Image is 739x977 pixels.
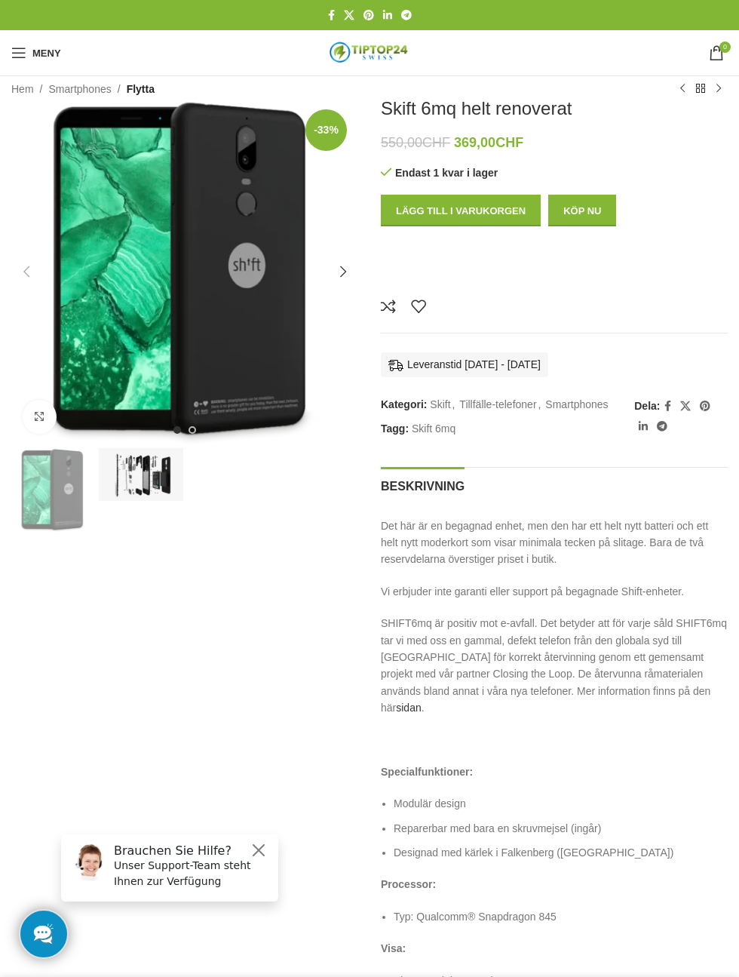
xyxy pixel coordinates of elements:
font: Tagg: [381,422,409,435]
a: 0 [701,38,731,68]
font: . [422,702,425,714]
a: Skift 6mq [412,422,455,435]
font: -33% [314,124,339,136]
li: Gå till bild 2 [189,426,196,434]
font: Dela: [634,400,660,412]
div: 1 / 2 [10,448,97,533]
img: shift_6mq [11,448,96,533]
font: SHIFT6mq är positiv mot e-avfall. Det betyder att för varje såld SHIFT6mq tar vi med oss ​​en gam... [381,617,727,714]
iframe: Säkert ramverk för snabba betalningstransaktioner [378,234,731,276]
font: CHF [495,135,523,150]
p: Unser Support-Team steht Ihnen zur Verfügung [65,35,220,67]
button: Köp nu [548,195,616,226]
font: Skift 6mq helt renoverat [381,98,572,118]
font: CHF [422,135,450,150]
a: Hem [11,81,34,97]
font: Specialfunktioner: [381,766,473,778]
font: 369,00 [454,135,495,150]
a: Facebook Social Länk [324,5,339,26]
font: Beskrivning [381,480,465,493]
font: Vi erbjuder inte garanti eller support på begagnade Shift-enheter. [381,585,684,598]
a: X Social länk [676,396,695,416]
button: Lägg till i varukorgen [381,195,541,226]
a: LinkedIn Social länk [379,5,397,26]
h6: Brauchen Sie Hilfe? [65,21,220,35]
a: Smartphones [48,81,111,97]
font: Visa: [381,942,406,954]
a: Smartphones [545,398,608,410]
a: LinkedIn Social länk [634,416,652,437]
font: Smartphones [48,83,111,95]
a: Föregående produkt [673,80,691,98]
a: Skift [430,398,450,410]
font: , [538,398,541,410]
a: Webbplatsens logotyp [317,46,422,58]
a: Pinterest Social länk [695,396,715,416]
font: Flytta [127,83,155,95]
font: Det här är en begagnad enhet, men den har ett helt nytt batteri och ett helt nytt moderkort som v... [381,520,708,566]
font: Endast 1 kvar i lager [395,167,498,179]
div: Nästa bild [328,257,358,287]
div: 1 / 2 [10,98,360,445]
a: Facebook Social Länk [660,396,676,416]
font: Typ: Qualcomm® Snapdragon 845 [394,911,557,923]
a: Telegram Social Länk [652,416,672,437]
a: Nästa produkt [710,80,728,98]
a: Pinterest Social länk [359,5,379,26]
font: Leveranstid [DATE] - [DATE] [407,358,541,370]
font: 0 [723,43,727,51]
font: meny [32,48,61,59]
font: Köp nu [563,205,601,217]
font: 550,00 [381,135,422,150]
font: Reparerbar med bara en skruvmejsel (ingår) [394,822,601,834]
font: , [452,398,455,410]
font: Kategori: [381,398,427,410]
a: X Social länk [339,5,359,26]
font: Designad med kärlek i Falkenberg ([GEOGRAPHIC_DATA]) [394,846,673,859]
li: Gå till bild 1 [173,426,181,434]
font: Modulär design [394,797,466,810]
a: Flytta [127,81,155,97]
div: 2 / 2 [97,448,185,501]
div: Föregående bild [11,257,41,287]
img: shift_6mq [11,98,358,445]
button: Close [201,19,219,37]
a: sidan [396,702,421,714]
font: Processor: [381,878,436,890]
nav: Brödsmulor [11,81,155,97]
font: Hem [11,83,34,95]
a: Tillfälle-telefoner [459,398,536,410]
a: Öppna mobilmenyn [4,38,69,68]
img: Customer service [21,21,59,59]
a: Telegram Social Länk [397,5,416,26]
img: Skift 6mq helt renoverat – Bild 2 [99,448,183,501]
